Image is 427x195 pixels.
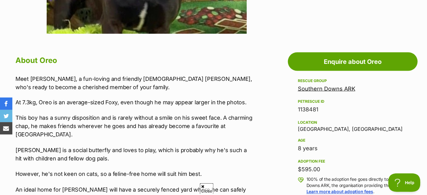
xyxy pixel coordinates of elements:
[298,165,408,174] div: $595.00
[298,99,408,104] div: PetRescue ID
[200,183,213,194] span: Close
[298,106,408,114] div: 1138481
[15,98,254,107] p: At 7.3kg, Oreo is an average-sized Foxy, even though he may appear larger in the photos.
[15,170,254,178] p: However, he's not keen on cats, so a feline-free home will suit him best.
[307,176,408,195] p: 100% of the adoption fee goes directly to Southern Downs ARK, the organisation providing their ca...
[298,159,408,164] div: Adoption fee
[388,173,421,192] iframe: Help Scout Beacon - Open
[15,54,254,67] h2: About Oreo
[298,144,408,153] div: 8 years
[298,78,408,83] div: Rescue group
[298,119,408,132] div: [GEOGRAPHIC_DATA], [GEOGRAPHIC_DATA]
[288,52,418,71] a: Enquire about Oreo
[298,120,408,125] div: Location
[15,146,254,163] p: [PERSON_NAME] is a social butterfly and loves to play, which is probably why he's such a hit with...
[15,75,254,91] p: Meet [PERSON_NAME], a fun-loving and friendly [DEMOGRAPHIC_DATA] [PERSON_NAME], who's ready to be...
[15,114,254,139] p: This boy has a sunny disposition and is rarely without a smile on his sweet face. A charming chap...
[307,189,373,194] a: Learn more about adoption fees
[298,85,355,92] a: Southern Downs ARK
[298,138,408,143] div: Age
